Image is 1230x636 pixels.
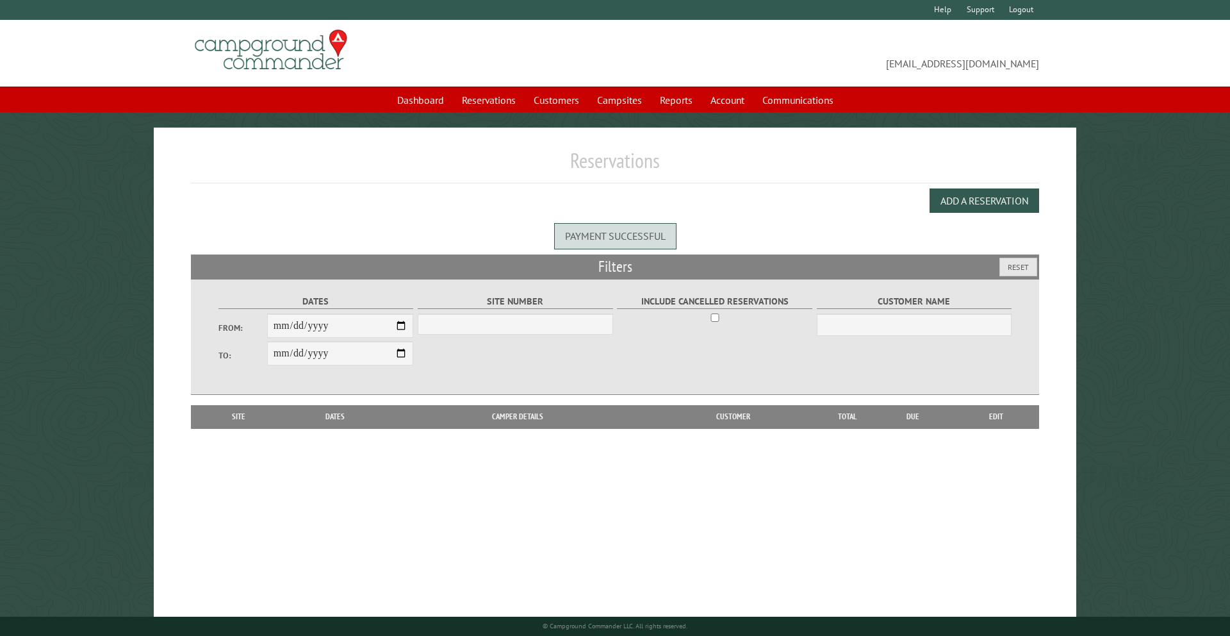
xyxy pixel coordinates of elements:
th: Customer [645,405,821,428]
a: Reports [652,88,700,112]
th: Site [197,405,281,428]
th: Due [873,405,953,428]
a: Customers [526,88,587,112]
th: Dates [281,405,390,428]
img: Campground Commander [191,25,351,75]
small: © Campground Commander LLC. All rights reserved. [543,622,687,630]
a: Account [703,88,752,112]
label: Dates [218,294,414,309]
label: Include Cancelled Reservations [617,294,812,309]
button: Reset [999,258,1037,276]
a: Reservations [454,88,523,112]
label: Site Number [418,294,613,309]
label: To: [218,349,267,362]
h1: Reservations [191,148,1040,183]
span: [EMAIL_ADDRESS][DOMAIN_NAME] [615,35,1039,71]
th: Edit [953,405,1040,428]
a: Campsites [589,88,650,112]
h2: Filters [191,255,1040,279]
button: Add a Reservation [930,188,1039,213]
label: Customer Name [817,294,1012,309]
a: Dashboard [389,88,452,112]
label: From: [218,322,267,334]
th: Camper Details [390,405,645,428]
a: Communications [755,88,841,112]
div: Payment successful [554,223,676,249]
th: Total [821,405,873,428]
